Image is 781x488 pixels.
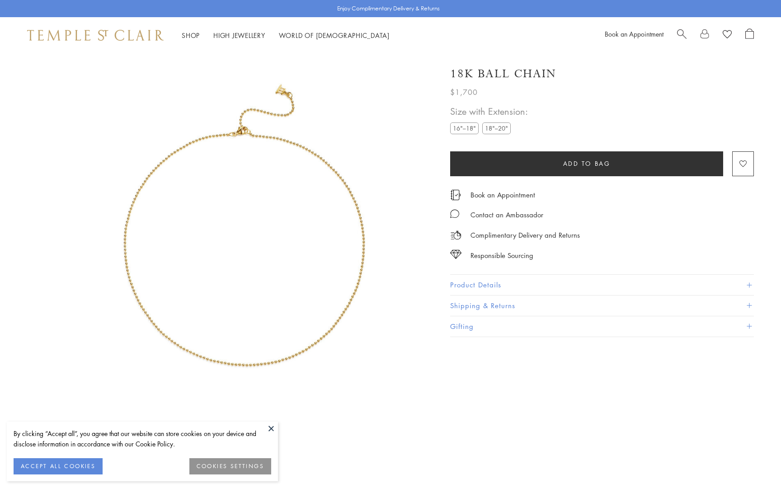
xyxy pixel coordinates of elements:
img: icon_sourcing.svg [450,250,461,259]
iframe: Gorgias live chat messenger [736,446,772,479]
div: By clicking “Accept all”, you agree that our website can store cookies on your device and disclos... [14,428,271,449]
button: Add to bag [450,151,723,176]
a: World of [DEMOGRAPHIC_DATA]World of [DEMOGRAPHIC_DATA] [279,31,390,40]
label: 16"–18" [450,122,479,134]
button: Gifting [450,316,754,337]
a: Book an Appointment [605,29,663,38]
div: Contact an Ambassador [470,209,543,221]
button: COOKIES SETTINGS [189,458,271,474]
span: Size with Extension: [450,104,528,119]
a: Search [677,28,687,42]
img: Temple St. Clair [27,30,164,41]
a: ShopShop [182,31,200,40]
img: N88805-BC16EXT [59,53,428,429]
a: Book an Appointment [470,190,535,200]
nav: Main navigation [182,30,390,41]
a: High JewelleryHigh Jewellery [213,31,265,40]
span: $1,700 [450,86,478,98]
button: ACCEPT ALL COOKIES [14,458,103,474]
span: Add to bag [563,159,611,169]
div: Responsible Sourcing [470,250,533,261]
a: Open Shopping Bag [745,28,754,42]
button: Shipping & Returns [450,296,754,316]
button: Product Details [450,275,754,295]
img: icon_appointment.svg [450,190,461,200]
img: icon_delivery.svg [450,230,461,241]
p: Enjoy Complimentary Delivery & Returns [337,4,440,13]
label: 18"–20" [482,122,511,134]
img: MessageIcon-01_2.svg [450,209,459,218]
p: Complimentary Delivery and Returns [470,230,580,241]
a: View Wishlist [723,28,732,42]
h1: 18K Ball Chain [450,66,556,82]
